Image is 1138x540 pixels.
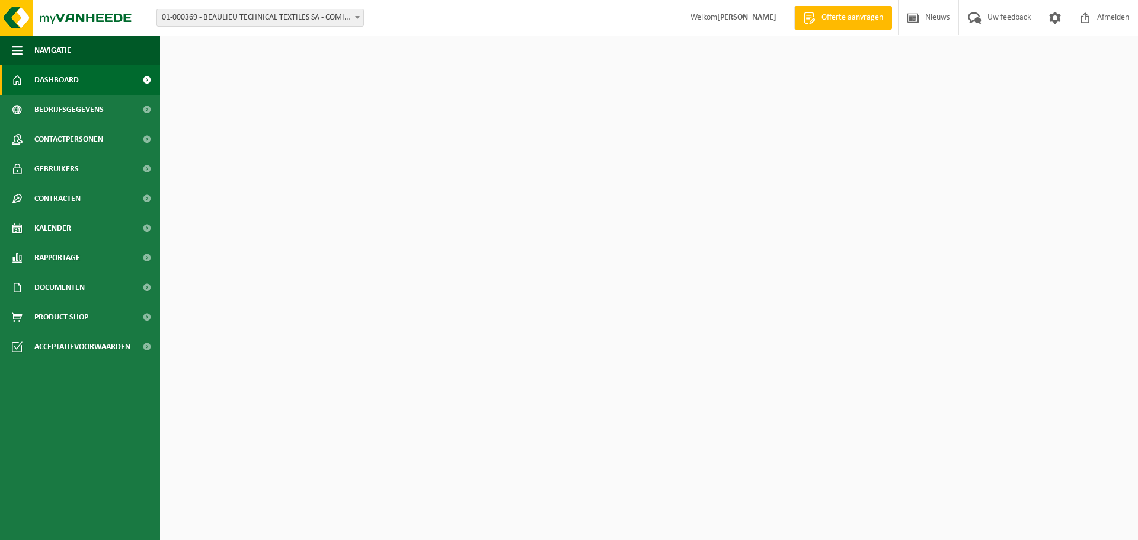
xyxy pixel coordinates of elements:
span: Gebruikers [34,154,79,184]
a: Offerte aanvragen [794,6,892,30]
span: Bedrijfsgegevens [34,95,104,124]
span: 01-000369 - BEAULIEU TECHNICAL TEXTILES SA - COMINES-WARNETON [157,9,363,26]
strong: [PERSON_NAME] [717,13,776,22]
span: Navigatie [34,36,71,65]
span: Product Shop [34,302,88,332]
span: Offerte aanvragen [819,12,886,24]
span: Acceptatievoorwaarden [34,332,130,362]
span: 01-000369 - BEAULIEU TECHNICAL TEXTILES SA - COMINES-WARNETON [156,9,364,27]
span: Kalender [34,213,71,243]
span: Dashboard [34,65,79,95]
span: Contracten [34,184,81,213]
span: Contactpersonen [34,124,103,154]
span: Documenten [34,273,85,302]
span: Rapportage [34,243,80,273]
